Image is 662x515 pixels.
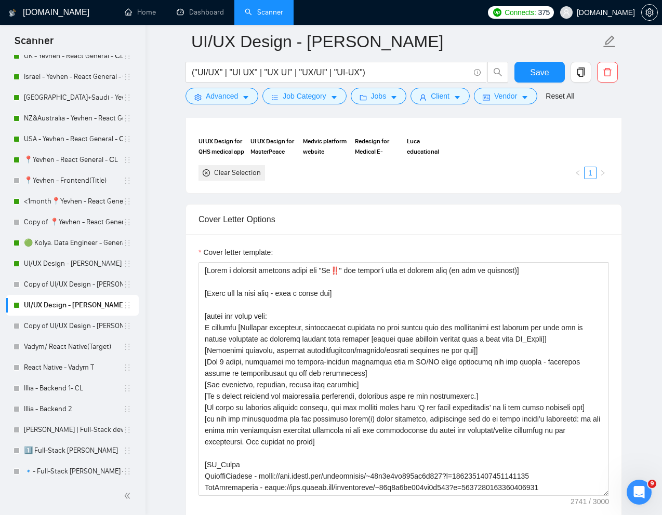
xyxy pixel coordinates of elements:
li: Illia Soroka | Full-Stack dev [6,419,139,440]
span: caret-down [330,93,338,101]
a: USA - Yevhen - React General - СL [24,129,123,150]
span: holder [123,52,131,60]
span: Save [530,66,549,79]
button: userClientcaret-down [411,88,470,104]
iframe: Intercom live chat [627,480,652,505]
li: Israel - Yevhen - React General - СL [6,66,139,87]
button: Save [514,62,565,83]
a: 🟢 Kolya. Data Engineer - General [24,233,123,253]
a: 🔹- Full-Stack [PERSON_NAME] - CL [24,461,123,482]
span: 375 [538,7,550,18]
span: holder [123,384,131,392]
li: 1 [584,167,597,179]
li: Illia - Backend 1- CL [6,378,139,399]
a: [PERSON_NAME] | Full-Stack dev [24,419,123,440]
button: left [572,167,584,179]
span: caret-down [390,93,398,101]
span: right [600,170,606,176]
li: USA - Yevhen - React General - СL [6,129,139,150]
li: UI/UX Design - Natalia [6,295,139,316]
span: edit [603,35,616,48]
textarea: Cover letter template: [198,262,609,496]
li: Copy of 📍Yevhen - React General - СL [6,212,139,233]
li: 📍Yevhen - React General - СL [6,150,139,170]
span: holder [123,343,131,351]
a: searchScanner [245,8,283,17]
span: Scanner [6,33,62,55]
span: holder [123,73,131,81]
button: right [597,167,609,179]
span: Redesign for Medical E-Learning Platform [355,136,401,157]
button: delete [597,62,618,83]
span: delete [598,67,617,77]
li: <1month📍Yevhen - React General - СL [6,191,139,212]
span: folder [360,93,367,101]
span: Jobs [371,90,387,102]
span: holder [123,218,131,226]
span: idcard [483,93,490,101]
img: logo [9,5,16,21]
span: holder [123,405,131,413]
a: homeHome [125,8,156,17]
li: React Native - Vadym T [6,357,139,378]
a: UI/UX Design - [PERSON_NAME] [24,295,123,316]
li: 📍Yevhen - Frontend(Title) [6,170,139,191]
a: Vadym/ React Native(Target) [24,336,123,357]
li: NZ&Australia - Yevhen - React General - СL [6,108,139,129]
span: setting [642,8,657,17]
span: caret-down [242,93,249,101]
li: UAE+Saudi - Yevhen - React General - СL [6,87,139,108]
span: copy [571,67,591,77]
a: Illia - Backend 2 [24,399,123,419]
button: folderJobscaret-down [351,88,407,104]
span: holder [123,280,131,289]
li: Previous Page [572,167,584,179]
span: holder [123,322,131,330]
span: Luca educational platform [407,136,453,157]
span: holder [123,156,131,164]
button: settingAdvancedcaret-down [186,88,258,104]
span: user [419,93,427,101]
input: Search Freelance Jobs... [192,66,469,79]
a: 1️⃣ Full-Stack [PERSON_NAME] [24,440,123,461]
a: <1month📍Yevhen - React General - СL [24,191,123,212]
button: setting [641,4,658,21]
li: 🟢 Kolya. Data Engineer - General [6,233,139,253]
span: holder [123,426,131,434]
li: Next Page [597,167,609,179]
div: Cover Letter Options [198,205,609,234]
span: holder [123,446,131,455]
span: holder [123,135,131,143]
a: UK - Yevhen - React General - СL [24,46,123,66]
div: Clear Selection [214,167,261,179]
button: copy [571,62,591,83]
label: Cover letter template: [198,247,273,258]
span: holder [123,93,131,102]
span: Job Category [283,90,326,102]
li: Vadym/ React Native(Target) [6,336,139,357]
span: user [563,9,570,16]
span: Medvis platform website redesign [303,136,349,157]
a: Reset All [546,90,574,102]
span: Connects: [505,7,536,18]
button: barsJob Categorycaret-down [262,88,346,104]
li: Copy of UI/UX Design - Mariana Derevianko [6,274,139,295]
span: close-circle [203,169,210,177]
button: search [487,62,508,83]
a: NZ&Australia - Yevhen - React General - СL [24,108,123,129]
span: UI UX Design for QHS medical app and landing page | UI UX Designer [198,136,244,157]
span: double-left [124,491,134,501]
span: bars [271,93,279,101]
img: upwork-logo.png [493,8,501,17]
a: 📍Yevhen - React General - СL [24,150,123,170]
span: holder [123,239,131,247]
li: 🔹- Full-Stack Dmytro Mach - CL [6,461,139,482]
a: Copy of UI/UX Design - [PERSON_NAME] [24,316,123,336]
span: 9 [648,480,656,488]
span: Vendor [494,90,517,102]
span: holder [123,467,131,476]
a: Copy of UI/UX Design - [PERSON_NAME] [24,274,123,295]
span: caret-down [454,93,461,101]
span: setting [194,93,202,101]
a: Illia - Backend 1- CL [24,378,123,399]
